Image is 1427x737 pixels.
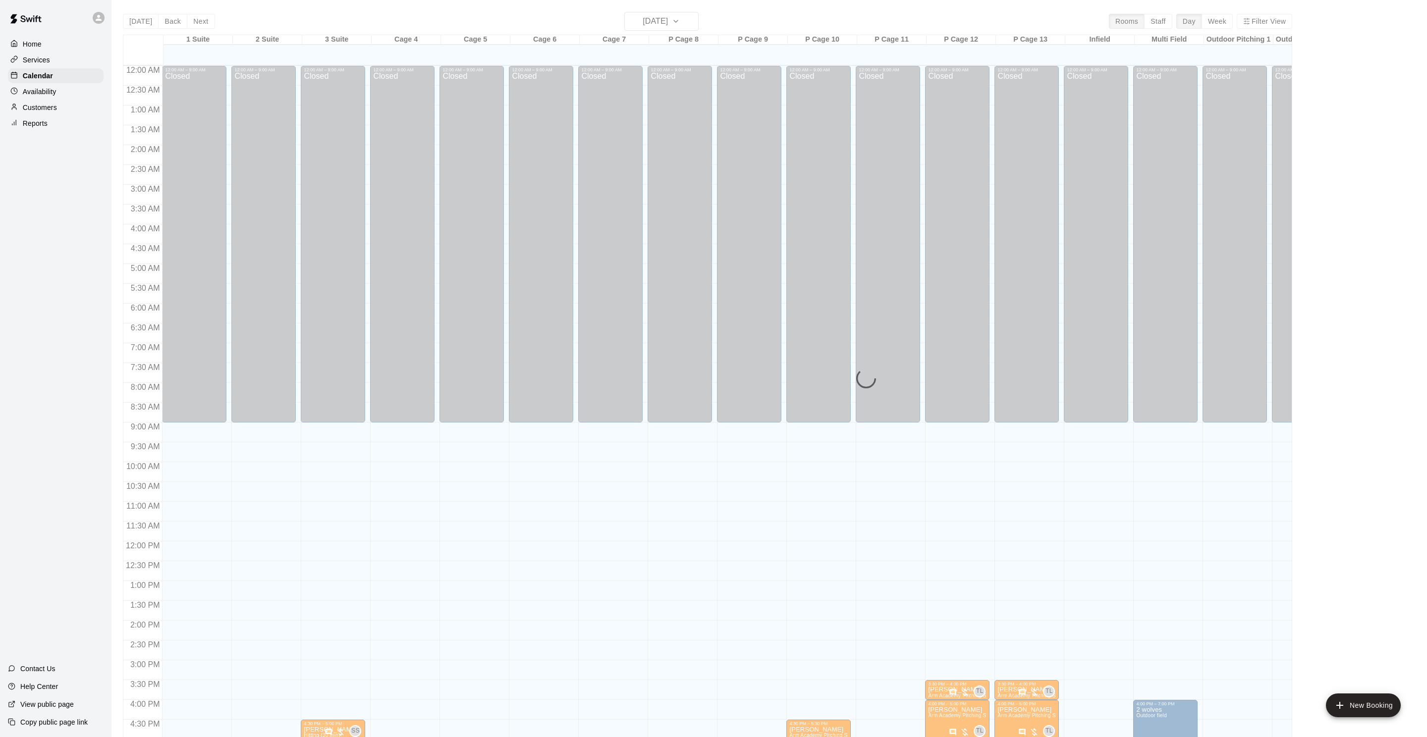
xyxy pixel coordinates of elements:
[20,699,74,709] p: View public page
[128,363,163,371] span: 7:30 AM
[1043,725,1055,737] div: Tyler Levine
[1136,701,1195,706] div: 4:00 PM – 7:00 PM
[925,680,989,700] div: 3:30 PM – 4:00 PM: Arm Academy Pitching Session 30 min - Pitching
[789,72,848,426] div: Closed
[1135,35,1204,45] div: Multi Field
[928,701,987,706] div: 4:00 PM – 5:00 PM
[928,713,1043,718] span: Arm Academy Pitching Session 1 Hour - Pitching
[1018,728,1026,736] svg: Has notes
[128,125,163,134] span: 1:30 AM
[928,67,987,72] div: 12:00 AM – 9:00 AM
[373,67,432,72] div: 12:00 AM – 9:00 AM
[373,72,432,426] div: Closed
[978,725,986,737] span: Tyler Levine
[976,726,984,736] span: TL
[23,87,56,97] p: Availability
[581,72,640,426] div: Closed
[441,35,510,45] div: Cage 5
[1206,67,1264,72] div: 12:00 AM – 9:00 AM
[859,72,917,426] div: Closed
[128,700,163,708] span: 4:00 PM
[1136,72,1195,426] div: Closed
[304,721,362,726] div: 4:30 PM – 5:00 PM
[997,682,1056,686] div: 3:30 PM – 4:00 PM
[128,244,163,253] span: 4:30 AM
[164,35,233,45] div: 1 Suite
[124,522,163,530] span: 11:30 AM
[857,35,927,45] div: P Cage 11
[786,66,851,422] div: 12:00 AM – 9:00 AM: Closed
[8,100,104,115] a: Customers
[512,67,570,72] div: 12:00 AM – 9:00 AM
[304,67,362,72] div: 12:00 AM – 9:00 AM
[648,66,712,422] div: 12:00 AM – 9:00 AM: Closed
[128,581,163,589] span: 1:00 PM
[997,67,1056,72] div: 12:00 AM – 9:00 AM
[301,66,365,422] div: 12:00 AM – 9:00 AM: Closed
[442,72,501,426] div: Closed
[928,682,987,686] div: 3:30 PM – 4:00 PM
[976,686,984,696] span: TL
[927,35,996,45] div: P Cage 12
[974,725,986,737] div: Tyler Levine
[128,660,163,669] span: 3:00 PM
[928,72,987,426] div: Closed
[789,721,848,726] div: 4:30 PM – 5:30 PM
[128,224,163,233] span: 4:00 AM
[1045,686,1053,696] span: TL
[128,323,163,332] span: 6:30 AM
[1065,35,1135,45] div: Infield
[1067,72,1125,426] div: Closed
[717,66,781,422] div: 12:00 AM – 9:00 AM: Closed
[128,403,163,411] span: 8:30 AM
[1203,66,1267,422] div: 12:00 AM – 9:00 AM: Closed
[20,717,88,727] p: Copy public page link
[1272,66,1336,422] div: 12:00 AM – 9:00 AM: Closed
[1136,67,1195,72] div: 12:00 AM – 9:00 AM
[128,640,163,649] span: 2:30 PM
[996,35,1065,45] div: P Cage 13
[234,72,293,426] div: Closed
[351,726,360,736] span: SS
[974,685,986,697] div: Tyler Levine
[124,66,163,74] span: 12:00 AM
[128,105,163,114] span: 1:00 AM
[128,304,163,312] span: 6:00 AM
[8,84,104,99] div: Availability
[23,71,53,81] p: Calendar
[123,561,162,570] span: 12:30 PM
[353,725,361,737] span: Sean Singh
[789,67,848,72] div: 12:00 AM – 9:00 AM
[1064,66,1128,422] div: 12:00 AM – 9:00 AM: Closed
[1206,72,1264,426] div: Closed
[8,68,104,83] a: Calendar
[1045,726,1053,736] span: TL
[128,680,163,688] span: 3:30 PM
[124,462,163,471] span: 10:00 AM
[1047,725,1055,737] span: Tyler Levine
[509,66,573,422] div: 12:00 AM – 9:00 AM: Closed
[997,701,1056,706] div: 4:00 PM – 5:00 PM
[581,67,640,72] div: 12:00 AM – 9:00 AM
[302,35,372,45] div: 3 Suite
[1018,688,1026,696] svg: Has notes
[925,66,989,422] div: 12:00 AM – 9:00 AM: Closed
[859,67,917,72] div: 12:00 AM – 9:00 AM
[162,66,226,422] div: 12:00 AM – 9:00 AM: Closed
[128,601,163,609] span: 1:30 PM
[128,145,163,154] span: 2:00 AM
[124,86,163,94] span: 12:30 AM
[165,72,223,426] div: Closed
[856,66,920,422] div: 12:00 AM – 9:00 AM: Closed
[8,53,104,67] a: Services
[128,422,163,431] span: 9:00 AM
[1136,713,1167,718] span: Outdoor field
[23,39,42,49] p: Home
[128,264,163,272] span: 5:00 AM
[372,35,441,45] div: Cage 4
[123,541,162,550] span: 12:00 PM
[8,116,104,131] div: Reports
[949,728,957,736] svg: Has notes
